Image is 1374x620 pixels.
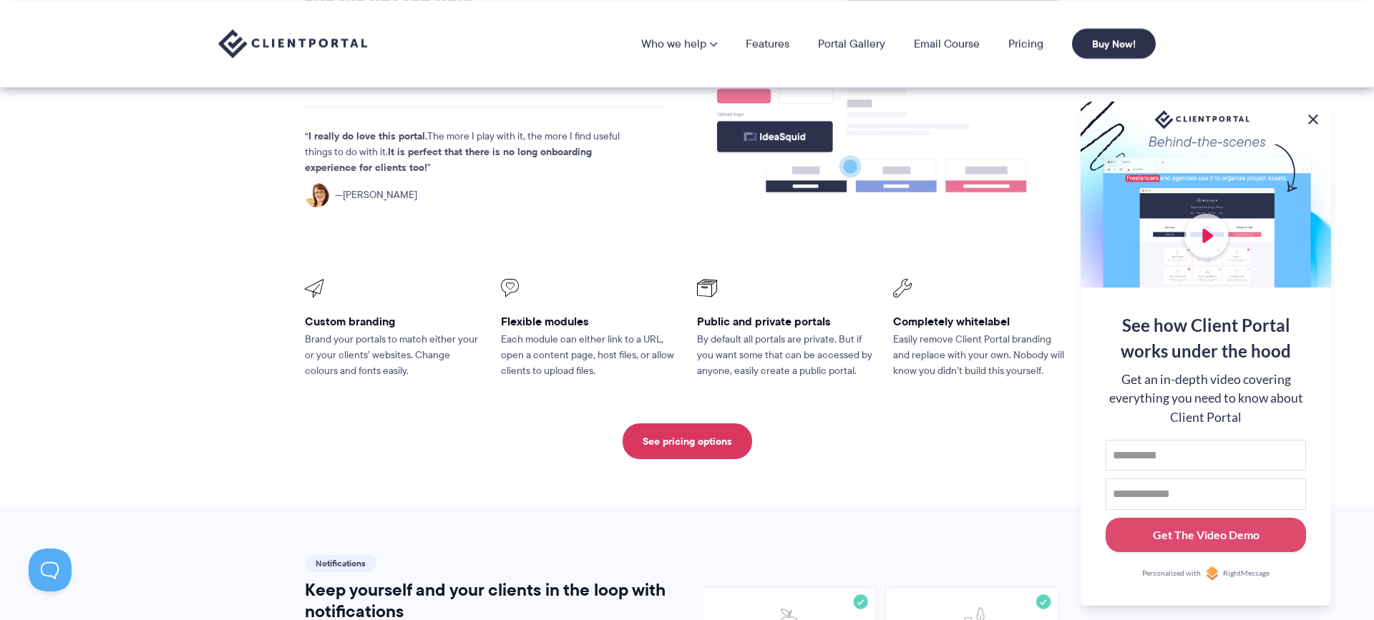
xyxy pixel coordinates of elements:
div: Get an in-depth video covering everything you need to know about Client Portal [1106,370,1306,427]
p: Easily remove Client Portal branding and replace with your own. Nobody will know you didn’t build... [893,332,1069,379]
span: Notifications [305,555,376,572]
iframe: Toggle Customer Support [29,548,72,591]
strong: It is perfect that there is no long onboarding experience for clients too! [305,144,592,175]
p: By default all portals are private. But if you want some that can be accessed by anyone, easily c... [697,332,873,379]
p: Each module can either link to a URL, open a content page, host files, or allow clients to upload... [501,332,677,379]
a: Who we help [641,38,717,49]
a: Features [746,38,789,49]
p: The more I play with it, the more I find useful things to do with it. [305,129,641,176]
a: Email Course [914,38,980,49]
h3: Flexible modules [501,314,677,329]
h3: Public and private portals [697,314,873,329]
div: Get The Video Demo [1153,526,1259,543]
a: Buy Now! [1072,29,1156,59]
span: RightMessage [1223,568,1270,579]
div: See how Client Portal works under the hood [1106,313,1306,364]
a: Pricing [1008,38,1043,49]
span: Personalized with [1142,568,1201,579]
h3: Custom branding [305,314,481,329]
button: Get The Video Demo [1106,518,1306,553]
h3: Completely whitelabel [893,314,1069,329]
p: Brand your portals to match either your or your clients’ websites. Change colours and fonts easily. [305,332,481,379]
strong: I really do love this portal. [308,128,427,144]
img: Personalized with RightMessage [1205,566,1219,581]
a: Personalized withRightMessage [1106,566,1306,581]
span: [PERSON_NAME] [335,187,417,203]
a: Portal Gallery [818,38,885,49]
a: See pricing options [623,423,752,459]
